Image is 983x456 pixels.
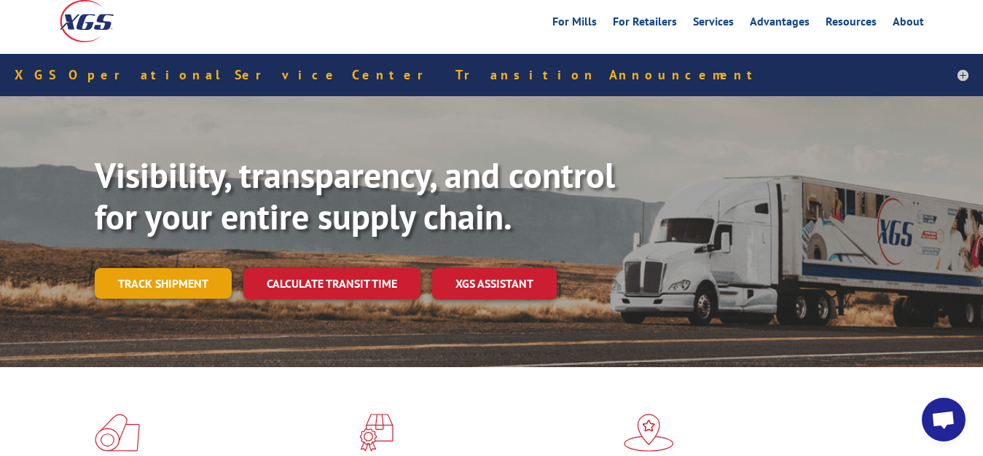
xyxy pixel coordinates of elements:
[826,16,877,32] a: Resources
[893,16,924,32] a: About
[95,152,615,240] b: Visibility, transparency, and control for your entire supply chain.
[750,16,810,32] a: Advantages
[243,268,420,299] a: Calculate transit time
[15,68,968,82] h5: XGS Operational Service Center Transition Announcement
[922,398,966,441] a: Open chat
[95,268,232,299] a: Track shipment
[693,16,734,32] a: Services
[552,16,597,32] a: For Mills
[613,16,677,32] a: For Retailers
[432,268,557,299] a: XGS ASSISTANT
[624,414,674,452] img: xgs-icon-flagship-distribution-model-red
[95,414,140,452] img: xgs-icon-total-supply-chain-intelligence-red
[359,414,393,452] img: xgs-icon-focused-on-flooring-red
